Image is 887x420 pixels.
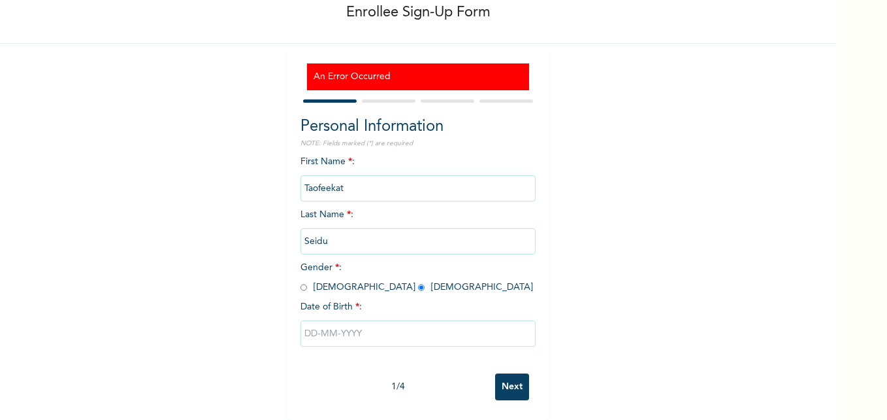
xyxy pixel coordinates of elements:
[495,374,529,400] input: Next
[300,115,536,139] h2: Personal Information
[346,2,491,24] p: Enrollee Sign-Up Form
[300,380,495,394] div: 1 / 4
[314,70,523,84] h3: An Error Occurred
[300,157,536,193] span: First Name :
[300,139,536,149] p: NOTE: Fields marked (*) are required
[300,210,536,246] span: Last Name :
[300,228,536,254] input: Enter your last name
[300,300,362,314] span: Date of Birth :
[300,321,536,347] input: DD-MM-YYYY
[300,175,536,201] input: Enter your first name
[300,263,533,292] span: Gender : [DEMOGRAPHIC_DATA] [DEMOGRAPHIC_DATA]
